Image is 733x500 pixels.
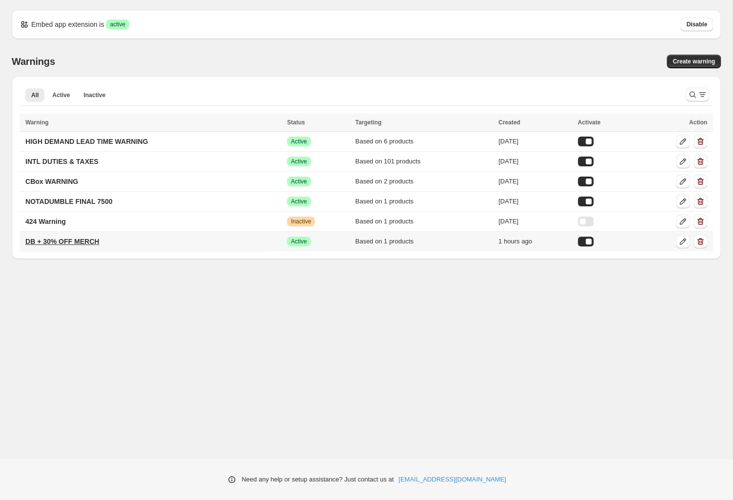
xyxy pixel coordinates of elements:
[355,177,492,186] div: Based on 2 products
[672,58,715,65] span: Create warning
[287,119,305,126] span: Status
[20,234,105,249] a: DB + 30% OFF MERCH
[31,20,104,29] p: Embed app extension is
[498,217,571,226] div: [DATE]
[355,197,492,206] div: Based on 1 products
[20,214,72,229] a: 424 Warning
[355,119,382,126] span: Targeting
[355,217,492,226] div: Based on 1 products
[20,194,118,209] a: NOTADUMBLE FINAL 7500
[25,237,99,246] p: DB + 30% OFF MERCH
[20,154,104,169] a: INTL DUTIES & TAXES
[498,137,571,146] div: [DATE]
[680,18,713,31] button: Disable
[12,56,55,67] h2: Warnings
[686,88,709,101] button: Search and filter results
[20,134,154,149] a: HIGH DEMAND LEAD TIME WARNING
[355,137,492,146] div: Based on 6 products
[291,178,307,185] span: Active
[291,218,311,225] span: Inactive
[25,177,78,186] p: CBox WARNING
[291,158,307,165] span: Active
[291,138,307,145] span: Active
[399,475,506,484] a: [EMAIL_ADDRESS][DOMAIN_NAME]
[31,91,39,99] span: All
[25,137,148,146] p: HIGH DEMAND LEAD TIME WARNING
[20,174,84,189] a: CBox WARNING
[291,238,307,245] span: Active
[355,237,492,246] div: Based on 1 products
[52,91,70,99] span: Active
[689,119,707,126] span: Action
[110,20,125,28] span: active
[498,177,571,186] div: [DATE]
[83,91,105,99] span: Inactive
[25,217,66,226] p: 424 Warning
[25,157,99,166] p: INTL DUTIES & TAXES
[498,119,520,126] span: Created
[498,237,571,246] div: 1 hours ago
[291,198,307,205] span: Active
[667,55,721,68] a: Create warning
[498,157,571,166] div: [DATE]
[578,119,601,126] span: Activate
[355,157,492,166] div: Based on 101 products
[686,20,707,28] span: Disable
[25,119,49,126] span: Warning
[498,197,571,206] div: [DATE]
[25,197,112,206] p: NOTADUMBLE FINAL 7500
